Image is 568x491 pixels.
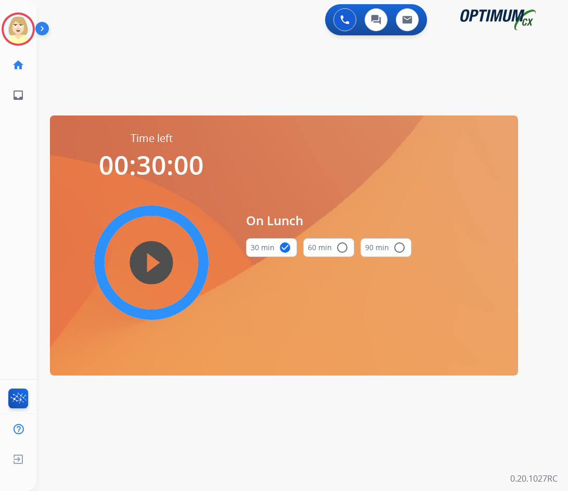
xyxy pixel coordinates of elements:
[99,147,204,183] span: 00:30:00
[279,241,291,254] mat-icon: check_circle
[246,211,411,230] span: On Lunch
[145,256,158,269] mat-icon: play_circle_filled
[510,472,558,485] p: 0.20.1027RC
[4,15,33,44] img: avatar
[393,241,406,254] mat-icon: radio_button_unchecked
[246,238,297,257] button: 30 min
[360,238,411,257] button: 90 min
[12,89,24,101] mat-icon: inbox
[131,131,173,146] span: Time left
[12,59,24,71] mat-icon: home
[303,238,354,257] button: 60 min
[336,241,348,254] mat-icon: radio_button_unchecked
